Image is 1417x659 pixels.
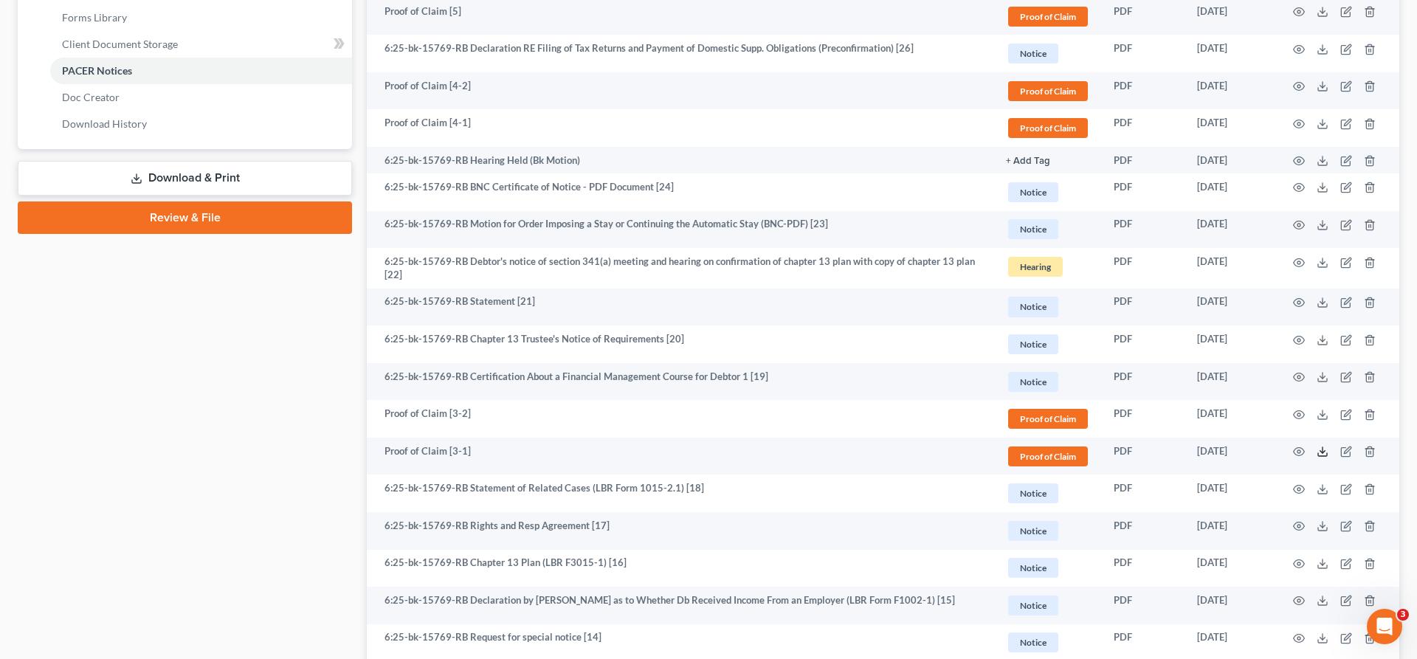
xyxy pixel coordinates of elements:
a: Notice [1006,370,1090,394]
td: PDF [1102,109,1185,147]
a: Notice [1006,556,1090,580]
a: Notice [1006,180,1090,204]
td: 6:25-bk-15769-RB Statement [21] [367,289,994,326]
a: Proof of Claim [1006,444,1090,469]
a: Proof of Claim [1006,79,1090,103]
span: Notice [1008,44,1058,63]
td: 6:25-bk-15769-RB Chapter 13 Trustee's Notice of Requirements [20] [367,325,994,363]
span: Notice [1008,334,1058,354]
span: Proof of Claim [1008,409,1088,429]
td: PDF [1102,512,1185,550]
a: Doc Creator [50,84,352,111]
span: Notice [1008,297,1058,317]
td: 6:25-bk-15769-RB Hearing Held (Bk Motion) [367,147,994,173]
a: PACER Notices [50,58,352,84]
td: 6:25-bk-15769-RB Chapter 13 Plan (LBR F3015-1) [16] [367,550,994,587]
a: Download History [50,111,352,137]
a: Notice [1006,630,1090,655]
td: [DATE] [1185,147,1275,173]
td: PDF [1102,363,1185,401]
iframe: Intercom live chat [1367,609,1402,644]
td: PDF [1102,35,1185,72]
span: Proof of Claim [1008,81,1088,101]
td: [DATE] [1185,173,1275,211]
a: Notice [1006,217,1090,241]
td: Proof of Claim [4-1] [367,109,994,147]
td: PDF [1102,147,1185,173]
span: Notice [1008,521,1058,541]
td: PDF [1102,400,1185,438]
a: Client Document Storage [50,31,352,58]
button: + Add Tag [1006,156,1050,166]
a: Notice [1006,593,1090,618]
a: Proof of Claim [1006,407,1090,431]
span: Notice [1008,182,1058,202]
td: [DATE] [1185,35,1275,72]
td: PDF [1102,289,1185,326]
a: Proof of Claim [1006,116,1090,140]
td: PDF [1102,475,1185,512]
span: Notice [1008,632,1058,652]
span: Proof of Claim [1008,446,1088,466]
td: [DATE] [1185,475,1275,512]
td: Proof of Claim [3-2] [367,400,994,438]
td: [DATE] [1185,248,1275,289]
td: PDF [1102,325,1185,363]
td: [DATE] [1185,550,1275,587]
span: 3 [1397,609,1409,621]
span: Hearing [1008,257,1063,277]
span: Doc Creator [62,91,120,103]
a: Notice [1006,519,1090,543]
td: [DATE] [1185,109,1275,147]
a: Notice [1006,481,1090,506]
td: PDF [1102,173,1185,211]
span: Forms Library [62,11,127,24]
span: Notice [1008,219,1058,239]
td: 6:25-bk-15769-RB Debtor's notice of section 341(a) meeting and hearing on confirmation of chapter... [367,248,994,289]
td: PDF [1102,587,1185,624]
a: Download & Print [18,161,352,196]
td: 6:25-bk-15769-RB Motion for Order Imposing a Stay or Continuing the Automatic Stay (BNC-PDF) [23] [367,211,994,249]
td: 6:25-bk-15769-RB BNC Certificate of Notice - PDF Document [24] [367,173,994,211]
td: 6:25-bk-15769-RB Certification About a Financial Management Course for Debtor 1 [19] [367,363,994,401]
td: PDF [1102,248,1185,289]
a: Notice [1006,332,1090,356]
span: Download History [62,117,147,130]
td: PDF [1102,438,1185,475]
span: Notice [1008,558,1058,578]
td: Proof of Claim [4-2] [367,72,994,110]
td: 6:25-bk-15769-RB Statement of Related Cases (LBR Form 1015-2.1) [18] [367,475,994,512]
td: [DATE] [1185,587,1275,624]
span: Proof of Claim [1008,118,1088,138]
td: [DATE] [1185,438,1275,475]
a: Forms Library [50,4,352,31]
a: Proof of Claim [1006,4,1090,29]
td: [DATE] [1185,72,1275,110]
span: PACER Notices [62,64,132,77]
a: Hearing [1006,255,1090,279]
td: [DATE] [1185,363,1275,401]
span: Client Document Storage [62,38,178,50]
a: Notice [1006,294,1090,319]
td: PDF [1102,211,1185,249]
span: Notice [1008,596,1058,615]
a: Review & File [18,201,352,234]
td: 6:25-bk-15769-RB Declaration RE Filing of Tax Returns and Payment of Domestic Supp. Obligations (... [367,35,994,72]
td: [DATE] [1185,512,1275,550]
td: [DATE] [1185,325,1275,363]
td: [DATE] [1185,211,1275,249]
td: [DATE] [1185,289,1275,326]
td: PDF [1102,550,1185,587]
td: 6:25-bk-15769-RB Declaration by [PERSON_NAME] as to Whether Db Received Income From an Employer (... [367,587,994,624]
td: [DATE] [1185,400,1275,438]
span: Notice [1008,372,1058,392]
a: + Add Tag [1006,153,1090,168]
td: 6:25-bk-15769-RB Rights and Resp Agreement [17] [367,512,994,550]
a: Notice [1006,41,1090,66]
span: Notice [1008,483,1058,503]
span: Proof of Claim [1008,7,1088,27]
td: Proof of Claim [3-1] [367,438,994,475]
td: PDF [1102,72,1185,110]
